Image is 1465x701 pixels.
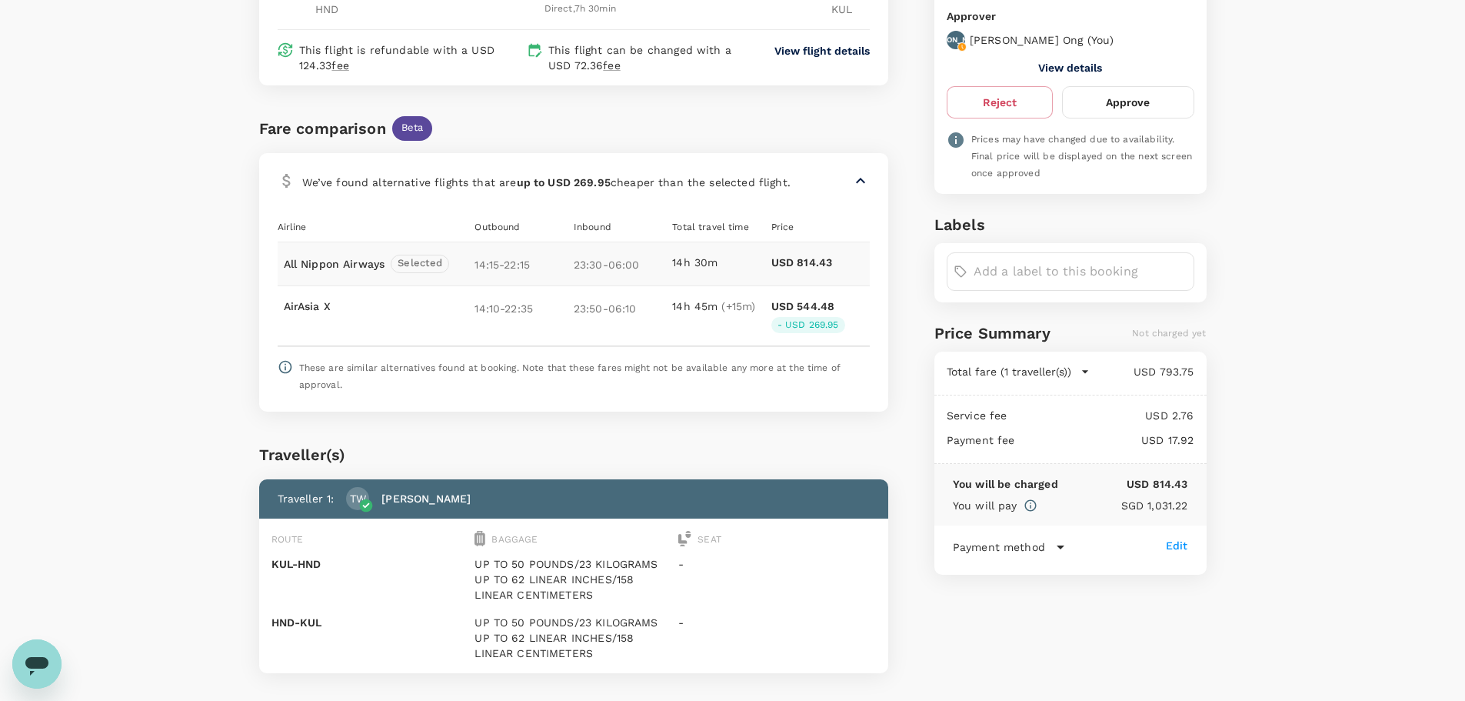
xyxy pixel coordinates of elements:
[774,43,870,58] button: View flight details
[1058,476,1188,492] p: USD 814.43
[947,364,1071,379] p: Total fare (1 traveller(s))
[12,639,62,689] iframe: Button to launch messaging window
[271,615,469,630] p: HND - KUL
[299,362,841,390] span: These are similar alternatives found at booking. Note that these fares might not be available any...
[953,476,1058,492] p: You will be charged
[271,534,304,545] span: Route
[350,491,366,506] p: TW
[698,534,721,545] span: Seat
[934,321,1050,345] h6: Price Summary
[771,222,794,232] span: Price
[491,534,538,545] span: Baggage
[259,116,386,141] div: Fare comparison
[1166,538,1188,553] div: Edit
[947,408,1007,423] p: Service fee
[474,255,573,272] p: 14:15 - 22:15
[1062,86,1194,119] button: Approve
[548,42,745,73] p: This flight can be changed with a USD 72.36
[678,556,876,572] p: -
[574,222,611,232] span: Inbound
[1037,498,1188,513] p: SGD 1,031.22
[1132,328,1206,339] span: Not charged yet
[474,299,567,316] p: 14:10 - 22:35
[474,222,520,232] span: Outbound
[947,364,1090,379] button: Total fare (1 traveller(s))
[517,176,611,189] b: up to USD 269.95
[672,255,771,270] p: 14h 30m
[363,2,798,17] div: Direct , 7h 30min
[721,300,755,312] span: ( +15m )
[678,615,876,630] p: -
[672,222,749,232] span: Total travel time
[271,556,469,572] p: KUL - HND
[1015,432,1194,448] p: USD 17.92
[947,432,1015,448] p: Payment fee
[284,299,475,314] p: AirAsia X
[678,531,691,546] img: seat-icon
[771,255,870,270] p: USD 814.43
[315,2,354,17] p: HND
[953,498,1017,513] p: You will pay
[934,212,1207,237] h6: Labels
[971,134,1192,179] span: Prices may have changed due to availability. Final price will be displayed on the next screen onc...
[381,491,471,506] p: [PERSON_NAME]
[672,299,764,314] p: 14h 45m
[831,2,870,17] p: KUL
[970,32,1114,48] p: [PERSON_NAME] Ong ( You )
[259,442,889,467] div: Traveller(s)
[771,299,835,314] p: USD 544.48
[1038,62,1102,74] button: View details
[574,255,672,272] p: 23:30 - 06:00
[392,121,433,135] span: Beta
[953,539,1045,555] p: Payment method
[771,317,845,333] div: - USD 269.95
[391,256,448,271] span: Selected
[284,256,385,272] p: All Nippon Airways
[331,59,348,72] span: fee
[974,259,1187,284] input: Add a label to this booking
[278,491,335,506] p: Traveller 1 :
[924,35,987,45] p: [PERSON_NAME]
[1007,408,1194,423] p: USD 2.76
[302,175,791,190] p: We’ve found alternative flights that are cheaper than the selected flight.
[947,86,1053,119] button: Reject
[947,8,1194,25] p: Approver
[603,59,620,72] span: fee
[474,531,485,546] img: baggage-icon
[299,42,521,73] p: This flight is refundable with a USD 124.33
[1090,364,1194,379] p: USD 793.75
[574,299,666,316] p: 23:50 - 06:10
[474,556,672,603] p: UP TO 50 POUNDS/23 KILOGRAMS UP TO 62 LINEAR INCHES/158 LINEAR CENTIMETERS
[278,222,307,232] span: Airline
[474,615,672,661] p: UP TO 50 POUNDS/23 KILOGRAMS UP TO 62 LINEAR INCHES/158 LINEAR CENTIMETERS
